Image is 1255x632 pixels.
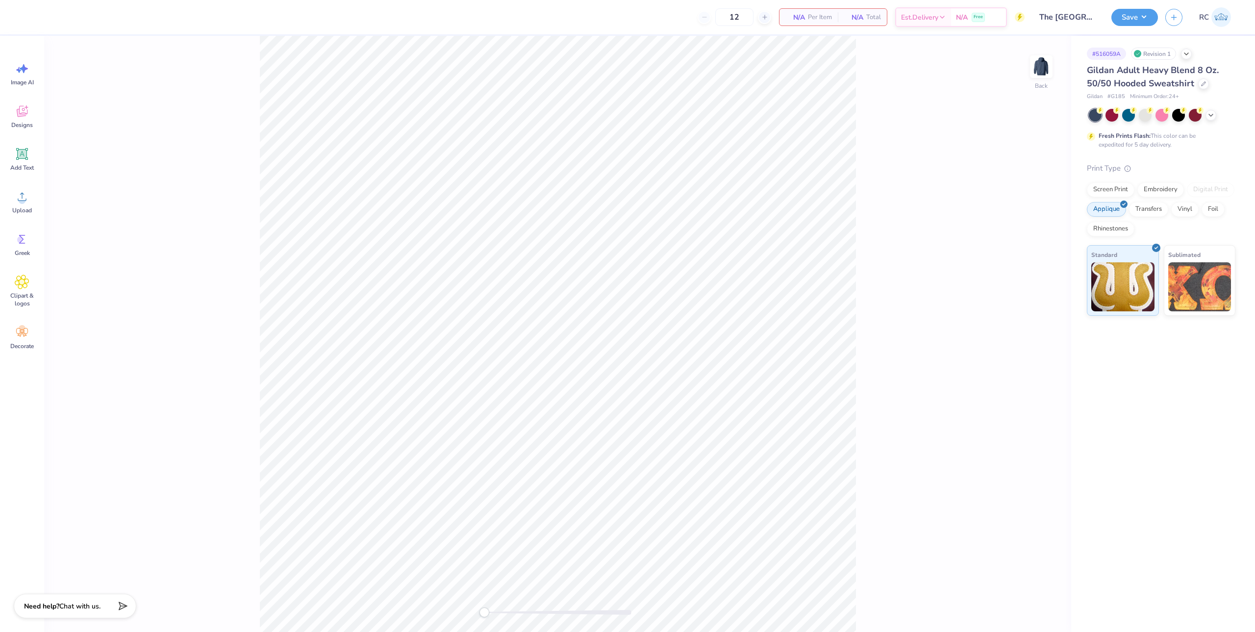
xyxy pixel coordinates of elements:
[1087,182,1134,197] div: Screen Print
[1087,163,1235,174] div: Print Type
[1171,202,1199,217] div: Vinyl
[844,12,863,23] span: N/A
[11,78,34,86] span: Image AI
[1087,48,1126,60] div: # 516059A
[12,206,32,214] span: Upload
[1130,93,1179,101] span: Minimum Order: 24 +
[808,12,832,23] span: Per Item
[1111,9,1158,26] button: Save
[24,602,59,611] strong: Need help?
[15,249,30,257] span: Greek
[10,164,34,172] span: Add Text
[11,121,33,129] span: Designs
[1199,12,1209,23] span: RC
[1091,262,1155,311] img: Standard
[901,12,938,23] span: Est. Delivery
[1187,182,1234,197] div: Digital Print
[1099,131,1219,149] div: This color can be expedited for 5 day delivery.
[974,14,983,21] span: Free
[1087,93,1103,101] span: Gildan
[1137,182,1184,197] div: Embroidery
[1131,48,1176,60] div: Revision 1
[1202,202,1225,217] div: Foil
[479,607,489,617] div: Accessibility label
[1032,7,1104,27] input: Untitled Design
[10,342,34,350] span: Decorate
[1129,202,1168,217] div: Transfers
[956,12,968,23] span: N/A
[715,8,753,26] input: – –
[1195,7,1235,27] a: RC
[1168,250,1201,260] span: Sublimated
[866,12,881,23] span: Total
[1035,81,1048,90] div: Back
[1087,64,1219,89] span: Gildan Adult Heavy Blend 8 Oz. 50/50 Hooded Sweatshirt
[1091,250,1117,260] span: Standard
[785,12,805,23] span: N/A
[1087,222,1134,236] div: Rhinestones
[1087,202,1126,217] div: Applique
[1099,132,1151,140] strong: Fresh Prints Flash:
[1168,262,1231,311] img: Sublimated
[59,602,100,611] span: Chat with us.
[1107,93,1125,101] span: # G185
[1031,57,1051,76] img: Back
[6,292,38,307] span: Clipart & logos
[1211,7,1231,27] img: Rio Cabojoc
